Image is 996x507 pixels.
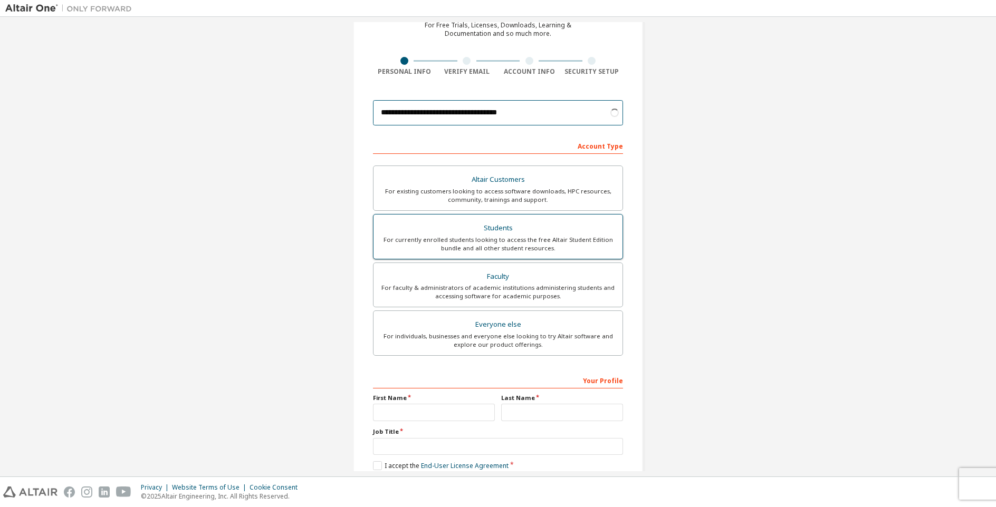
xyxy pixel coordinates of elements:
a: End-User License Agreement [421,461,509,470]
img: youtube.svg [116,486,131,498]
img: linkedin.svg [99,486,110,498]
div: Security Setup [561,67,624,76]
img: facebook.svg [64,486,75,498]
img: instagram.svg [81,486,92,498]
div: Cookie Consent [250,483,304,492]
label: First Name [373,394,495,402]
div: For currently enrolled students looking to access the free Altair Student Edition bundle and all ... [380,236,616,252]
div: For faculty & administrators of academic institutions administering students and accessing softwa... [380,284,616,300]
img: Altair One [5,3,137,14]
div: Your Profile [373,372,623,388]
img: altair_logo.svg [3,486,58,498]
div: For Free Trials, Licenses, Downloads, Learning & Documentation and so much more. [425,21,571,38]
div: Account Type [373,137,623,154]
div: Website Terms of Use [172,483,250,492]
label: I accept the [373,461,509,470]
label: Job Title [373,427,623,436]
div: Altair Customers [380,172,616,187]
div: Account Info [498,67,561,76]
div: Everyone else [380,317,616,332]
div: For individuals, businesses and everyone else looking to try Altair software and explore our prod... [380,332,616,349]
div: Personal Info [373,67,436,76]
label: Last Name [501,394,623,402]
div: Students [380,221,616,236]
p: © 2025 Altair Engineering, Inc. All Rights Reserved. [141,492,304,501]
div: Faculty [380,269,616,284]
div: Verify Email [436,67,499,76]
div: For existing customers looking to access software downloads, HPC resources, community, trainings ... [380,187,616,204]
div: Privacy [141,483,172,492]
